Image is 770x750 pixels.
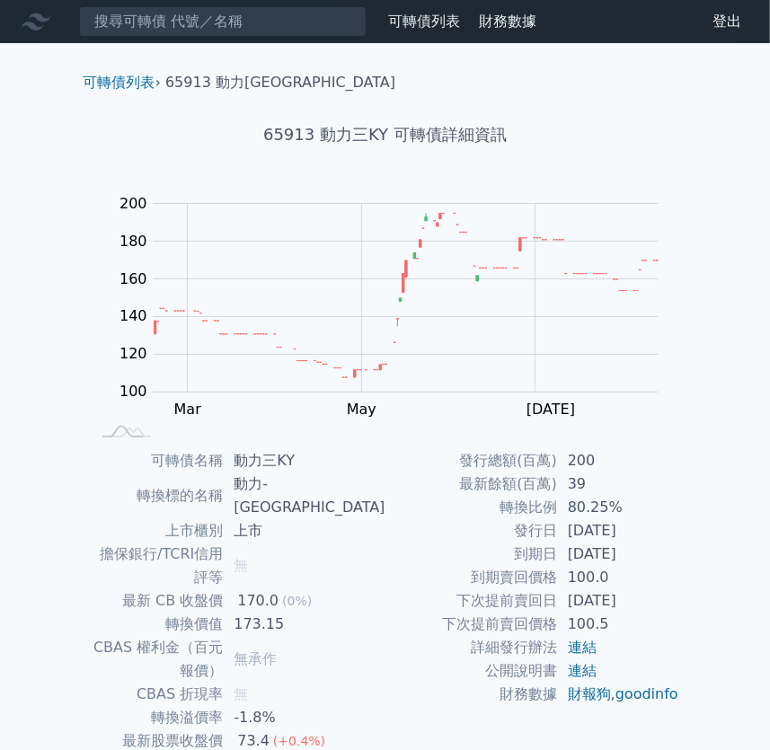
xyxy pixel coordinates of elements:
[119,308,147,325] tspan: 140
[385,472,557,496] td: 最新餘額(百萬)
[568,639,597,656] a: 連結
[91,472,224,519] td: 轉換標的名稱
[385,613,557,636] td: 下次提前賣回價格
[527,401,575,419] tspan: [DATE]
[91,519,224,543] td: 上市櫃別
[91,543,224,589] td: 擔保銀行/TCRI信用評等
[79,6,367,37] input: 搜尋可轉債 代號／名稱
[234,650,277,667] span: 無承作
[385,496,557,519] td: 轉換比例
[557,589,680,613] td: [DATE]
[84,74,155,91] a: 可轉債列表
[557,449,680,472] td: 200
[385,636,557,659] td: 詳細發行辦法
[234,557,248,574] span: 無
[91,449,224,472] td: 可轉債名稱
[385,683,557,706] td: 財務數據
[111,195,686,419] g: Chart
[174,401,202,419] tspan: Mar
[223,706,385,729] td: -1.8%
[223,613,385,636] td: 173.15
[234,589,282,613] div: 170.0
[347,401,376,419] tspan: May
[91,636,224,683] td: CBAS 權利金（百元報價）
[557,613,680,636] td: 100.5
[119,195,147,212] tspan: 200
[385,566,557,589] td: 到期賣回價格
[385,659,557,683] td: 公開說明書
[119,233,147,250] tspan: 180
[119,346,147,363] tspan: 120
[165,72,395,93] li: 65913 動力[GEOGRAPHIC_DATA]
[557,683,680,706] td: ,
[273,734,325,748] span: (+0.4%)
[223,519,385,543] td: 上市
[385,543,557,566] td: 到期日
[385,589,557,613] td: 下次提前賣回日
[69,122,702,147] h1: 65913 動力三KY 可轉債詳細資訊
[385,519,557,543] td: 發行日
[557,472,680,496] td: 39
[557,519,680,543] td: [DATE]
[615,685,678,702] a: goodinfo
[91,683,224,706] td: CBAS 折現率
[568,662,597,679] a: 連結
[557,566,680,589] td: 100.0
[479,13,536,30] a: 財務數據
[568,685,611,702] a: 財報狗
[557,496,680,519] td: 80.25%
[91,589,224,613] td: 最新 CB 收盤價
[84,72,161,93] li: ›
[119,270,147,287] tspan: 160
[282,594,312,608] span: (0%)
[234,685,248,702] span: 無
[223,449,385,472] td: 動力三KY
[385,449,557,472] td: 發行總額(百萬)
[698,7,756,36] a: 登出
[91,613,224,636] td: 轉換價值
[388,13,460,30] a: 可轉債列表
[557,543,680,566] td: [DATE]
[223,472,385,519] td: 動力-[GEOGRAPHIC_DATA]
[91,706,224,729] td: 轉換溢價率
[119,384,147,401] tspan: 100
